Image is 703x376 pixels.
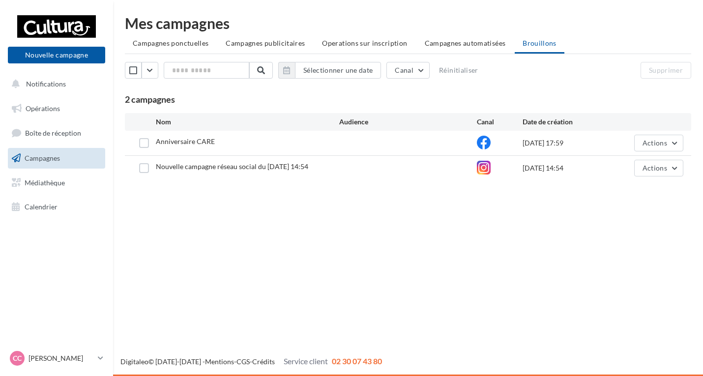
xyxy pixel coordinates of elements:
[8,349,105,368] a: CC [PERSON_NAME]
[125,16,691,30] div: Mes campagnes
[13,353,22,363] span: CC
[205,357,234,366] a: Mentions
[332,356,382,366] span: 02 30 07 43 80
[278,62,381,79] button: Sélectionner une date
[6,173,107,193] a: Médiathèque
[643,164,667,172] span: Actions
[120,357,382,366] span: © [DATE]-[DATE] - - -
[26,104,60,113] span: Opérations
[634,135,683,151] button: Actions
[322,39,407,47] span: Operations sur inscription
[6,197,107,217] a: Calendrier
[634,160,683,176] button: Actions
[120,357,148,366] a: Digitaleo
[6,122,107,144] a: Boîte de réception
[523,117,615,127] div: Date de création
[284,356,328,366] span: Service client
[641,62,691,79] button: Supprimer
[295,62,381,79] button: Sélectionner une date
[156,117,339,127] div: Nom
[6,74,103,94] button: Notifications
[133,39,208,47] span: Campagnes ponctuelles
[523,138,615,148] div: [DATE] 17:59
[236,357,250,366] a: CGS
[25,202,58,211] span: Calendrier
[435,64,482,76] button: Réinitialiser
[252,357,275,366] a: Crédits
[125,94,175,105] span: 2 campagnes
[425,39,506,47] span: Campagnes automatisées
[8,47,105,63] button: Nouvelle campagne
[477,117,523,127] div: Canal
[6,98,107,119] a: Opérations
[339,117,477,127] div: Audience
[29,353,94,363] p: [PERSON_NAME]
[156,162,308,171] span: Nouvelle campagne réseau social du 29-07-2025 14:54
[25,178,65,186] span: Médiathèque
[25,154,60,162] span: Campagnes
[643,139,667,147] span: Actions
[226,39,305,47] span: Campagnes publicitaires
[25,129,81,137] span: Boîte de réception
[26,80,66,88] span: Notifications
[523,163,615,173] div: [DATE] 14:54
[6,148,107,169] a: Campagnes
[386,62,430,79] button: Canal
[156,137,215,145] span: Anniversaire CARE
